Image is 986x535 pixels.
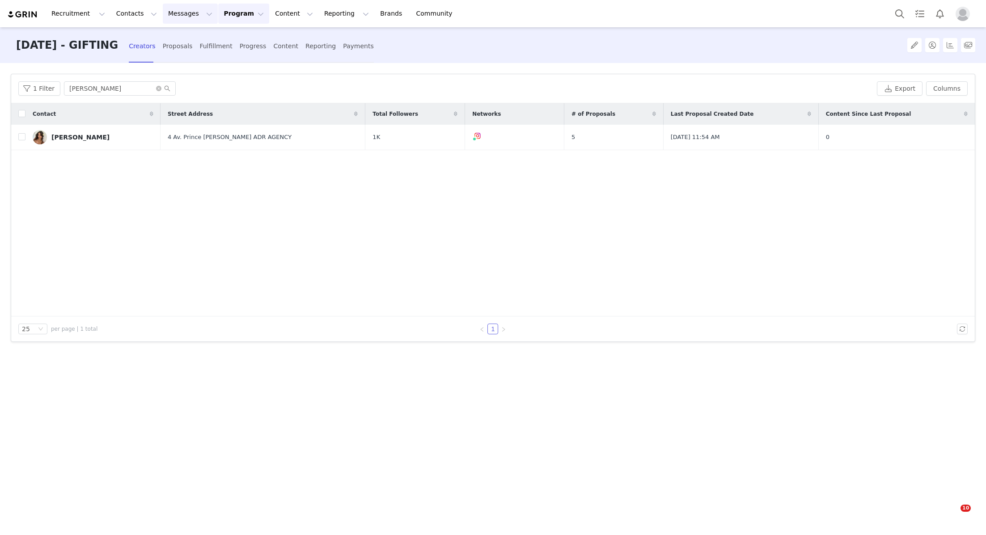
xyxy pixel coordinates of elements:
[305,34,336,58] div: Reporting
[890,4,910,24] button: Search
[163,4,218,24] button: Messages
[46,4,110,24] button: Recruitment
[474,132,481,139] img: instagram.svg
[7,10,38,19] img: grin logo
[343,34,374,58] div: Payments
[33,110,56,118] span: Contact
[671,133,720,142] span: [DATE] 11:54 AM
[950,7,979,21] button: Profile
[472,110,501,118] span: Networks
[479,327,485,332] i: icon: left
[168,110,213,118] span: Street Address
[33,130,153,144] a: [PERSON_NAME]
[111,4,162,24] button: Contacts
[826,133,829,142] span: 0
[372,110,418,118] span: Total Followers
[926,81,968,96] button: Columns
[498,324,509,334] li: Next Page
[375,4,410,24] a: Brands
[488,324,498,334] a: 1
[487,324,498,334] li: 1
[16,27,118,63] h3: [DATE] - GIFTING
[273,34,298,58] div: Content
[942,505,964,526] iframe: Intercom live chat
[51,134,110,141] div: [PERSON_NAME]
[319,4,374,24] button: Reporting
[168,133,292,142] span: 4 Av. Prince [PERSON_NAME] ADR AGENCY
[33,130,47,144] img: c8d478d2-a856-4be6-b0da-72f27b2acb7c.jpg
[240,34,267,58] div: Progress
[129,34,156,58] div: Creators
[877,81,923,96] button: Export
[956,7,970,21] img: placeholder-profile.jpg
[22,324,30,334] div: 25
[163,34,193,58] div: Proposals
[218,4,269,24] button: Program
[372,133,380,142] span: 1K
[930,4,950,24] button: Notifications
[18,81,60,96] button: 1 Filter
[64,81,176,96] input: Search...
[411,4,462,24] a: Community
[961,505,971,512] span: 10
[477,324,487,334] li: Previous Page
[571,133,575,142] span: 5
[270,4,318,24] button: Content
[51,325,97,333] span: per page | 1 total
[38,326,43,333] i: icon: down
[571,110,615,118] span: # of Proposals
[826,110,911,118] span: Content Since Last Proposal
[501,327,506,332] i: icon: right
[164,85,170,92] i: icon: search
[671,110,754,118] span: Last Proposal Created Date
[199,34,232,58] div: Fulfillment
[156,86,161,91] i: icon: close-circle
[910,4,930,24] a: Tasks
